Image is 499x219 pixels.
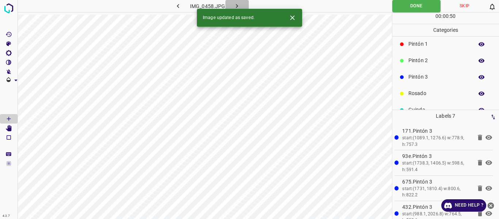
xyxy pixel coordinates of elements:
[402,178,472,186] p: 675.Pintón 3
[203,15,255,21] span: Image updated as saved.
[1,213,12,219] div: 4.3.7
[408,90,470,97] p: Rosado
[402,186,472,199] div: start:(1731, 1810.4) w:800.6, h:822.2
[395,110,497,122] p: Labels 7
[2,2,15,15] img: logo
[408,73,470,81] p: Pintón 3
[441,199,486,212] a: Need Help ?
[402,152,472,160] p: 93e.Pintón 3
[402,127,472,135] p: 171.Pintón 3
[408,57,470,64] p: Pintón 2
[408,40,470,48] p: Pintón 1
[190,2,225,12] h6: IMG_0458.JPG
[450,12,456,20] p: 50
[443,12,449,20] p: 00
[408,106,470,114] p: Guinda
[402,160,472,173] div: start:(1738.3, 1406.5) w:598.6, h:591.4
[402,135,472,148] div: start:(1089.1, 1276.6) w:778.9, h:757.3
[402,203,472,211] p: 432.Pintón 3
[286,11,299,24] button: Close
[435,12,441,20] p: 00
[435,12,456,24] div: : :
[486,199,495,212] button: close-help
